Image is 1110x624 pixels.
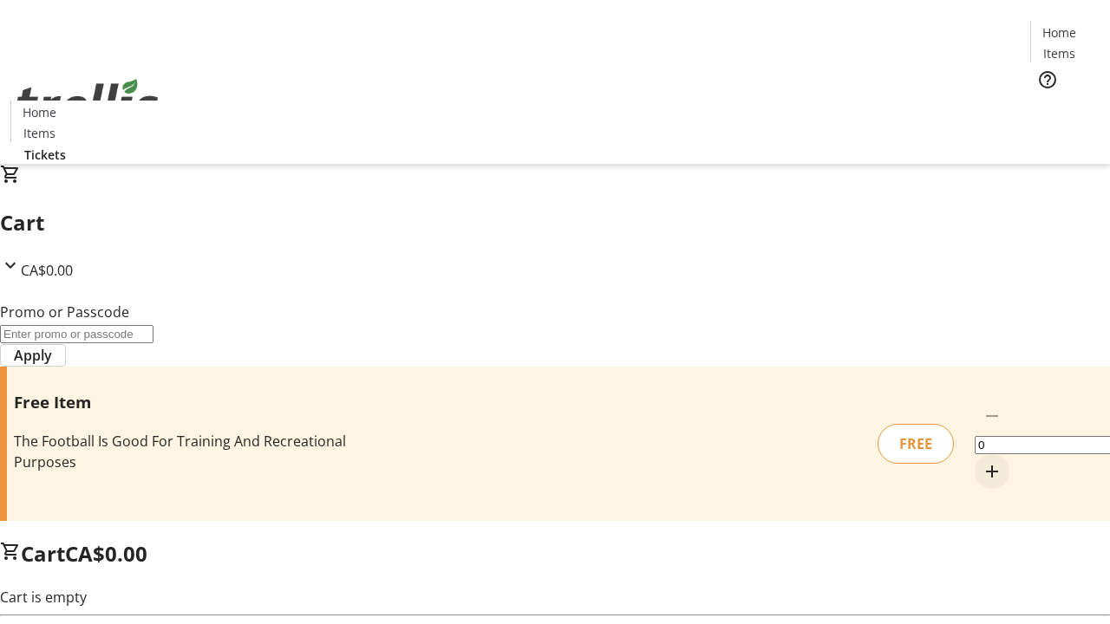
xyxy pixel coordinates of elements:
[14,345,52,366] span: Apply
[11,103,67,121] a: Home
[11,124,67,142] a: Items
[878,424,954,464] div: FREE
[10,60,165,146] img: Orient E2E Organization VdKtsHugBu's Logo
[1042,23,1076,42] span: Home
[1030,62,1065,97] button: Help
[14,431,393,472] div: The Football Is Good For Training And Recreational Purposes
[1030,101,1100,119] a: Tickets
[23,124,55,142] span: Items
[1043,44,1075,62] span: Items
[975,454,1009,489] button: Increment by one
[24,146,66,164] span: Tickets
[1031,44,1087,62] a: Items
[14,390,393,414] h3: Free Item
[1044,101,1086,119] span: Tickets
[23,103,56,121] span: Home
[10,146,80,164] a: Tickets
[65,539,147,568] span: CA$0.00
[21,261,73,280] span: CA$0.00
[1031,23,1087,42] a: Home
